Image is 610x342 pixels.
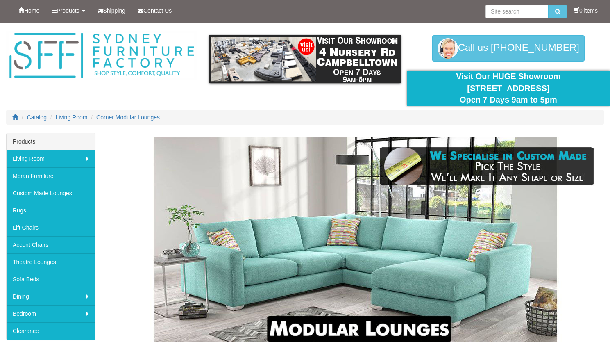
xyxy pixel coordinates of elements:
span: Home [24,7,39,14]
div: Visit Our HUGE Showroom [STREET_ADDRESS] Open 7 Days 9am to 5pm [413,71,604,106]
a: Dining [7,288,95,305]
a: Bedroom [7,305,95,322]
a: Living Room [7,150,95,167]
img: Corner Modular Lounges [110,137,602,342]
a: Rugs [7,202,95,219]
span: Contact Us [143,7,172,14]
a: Contact Us [132,0,178,21]
a: Home [12,0,45,21]
a: Clearance [7,322,95,340]
span: Shipping [103,7,126,14]
a: Sofa Beds [7,271,95,288]
a: Products [45,0,91,21]
a: Catalog [27,114,47,121]
span: Products [57,7,79,14]
a: Lift Chairs [7,219,95,236]
img: Sydney Furniture Factory [6,31,197,80]
a: Living Room [56,114,88,121]
a: Corner Modular Lounges [96,114,160,121]
a: Theatre Lounges [7,253,95,271]
img: showroom.gif [209,35,400,83]
input: Site search [485,5,548,18]
div: Products [7,133,95,150]
a: Accent Chairs [7,236,95,253]
a: Shipping [91,0,132,21]
a: Moran Furniture [7,167,95,185]
li: 0 items [574,7,598,15]
a: Custom Made Lounges [7,185,95,202]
